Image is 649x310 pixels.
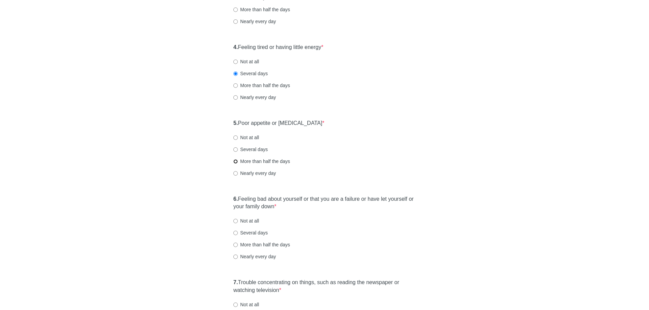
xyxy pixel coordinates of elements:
input: Nearly every day [233,255,238,259]
input: More than half the days [233,243,238,247]
input: Not at all [233,60,238,64]
label: Not at all [233,301,259,308]
label: Not at all [233,58,259,65]
input: More than half the days [233,83,238,88]
label: More than half the days [233,241,290,248]
label: More than half the days [233,82,290,89]
label: Nearly every day [233,170,276,177]
input: Several days [233,231,238,235]
input: Several days [233,147,238,152]
input: Nearly every day [233,19,238,24]
label: Feeling tired or having little energy [233,44,323,51]
label: Poor appetite or [MEDICAL_DATA] [233,119,324,127]
input: Not at all [233,135,238,140]
label: Nearly every day [233,253,276,260]
label: Not at all [233,134,259,141]
input: More than half the days [233,159,238,164]
label: Several days [233,70,268,77]
strong: 4. [233,44,238,50]
label: More than half the days [233,6,290,13]
label: Feeling bad about yourself or that you are a failure or have let yourself or your family down [233,195,416,211]
label: Not at all [233,217,259,224]
input: Several days [233,71,238,76]
label: Nearly every day [233,18,276,25]
label: Several days [233,229,268,236]
label: Trouble concentrating on things, such as reading the newspaper or watching television [233,279,416,294]
input: Nearly every day [233,95,238,100]
strong: 5. [233,120,238,126]
input: More than half the days [233,7,238,12]
input: Not at all [233,303,238,307]
input: Nearly every day [233,171,238,176]
strong: 7. [233,279,238,285]
label: Nearly every day [233,94,276,101]
label: More than half the days [233,158,290,165]
strong: 6. [233,196,238,202]
input: Not at all [233,219,238,223]
label: Several days [233,146,268,153]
